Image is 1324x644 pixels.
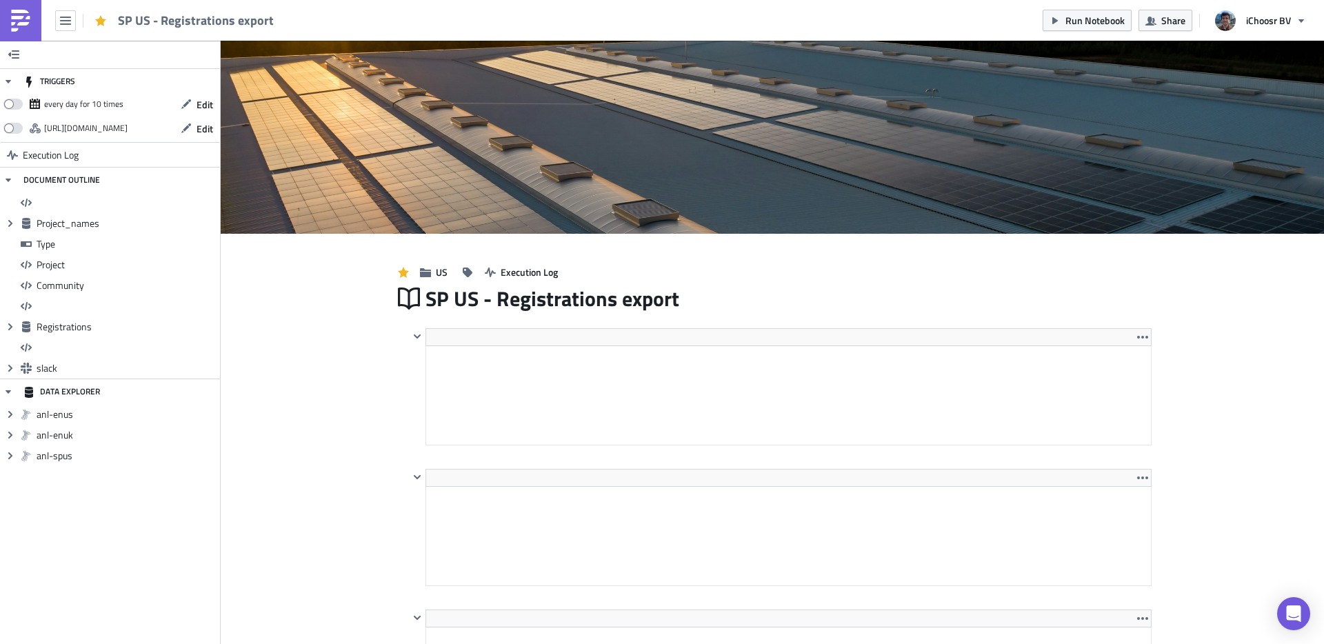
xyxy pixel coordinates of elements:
[409,469,425,485] button: Hide content
[23,168,100,192] div: DOCUMENT OUTLINE
[10,10,32,32] img: PushMetrics
[1065,13,1125,28] span: Run Notebook
[174,118,220,139] button: Edit
[37,408,217,421] span: anl-enus
[37,321,217,333] span: Registrations
[37,238,217,250] span: Type
[436,265,448,279] span: US
[501,265,558,279] span: Execution Log
[1246,13,1291,28] span: iChoosr BV
[37,362,217,374] span: slack
[409,328,425,345] button: Hide content
[23,69,75,94] div: TRIGGERS
[1043,10,1132,31] button: Run Notebook
[37,429,217,441] span: anl-enuk
[44,94,123,114] div: every day for 10 times
[409,610,425,626] button: Hide content
[37,259,217,271] span: Project
[197,97,213,112] span: Edit
[37,279,217,292] span: Community
[118,12,275,28] span: SP US - Registrations export
[425,285,681,312] span: SP US - Registrations export
[478,261,565,283] button: Execution Log
[37,450,217,462] span: anl-spus
[23,143,79,168] span: Execution Log
[413,261,454,283] button: US
[174,94,220,115] button: Edit
[197,121,213,136] span: Edit
[1139,10,1192,31] button: Share
[23,379,100,404] div: DATA EXPLORER
[426,487,1151,585] iframe: Rich Text Area
[221,41,1324,234] img: Cover Image
[44,118,128,139] div: https://pushmetrics.io/api/v1/report/eZlm3P4rVg/webhook?token=f7db65c6dfa649b4954a33446949993d
[426,346,1151,445] iframe: Rich Text Area
[1277,597,1310,630] div: Open Intercom Messenger
[1207,6,1314,36] button: iChoosr BV
[1214,9,1237,32] img: Avatar
[37,217,217,230] span: Project_names
[1161,13,1185,28] span: Share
